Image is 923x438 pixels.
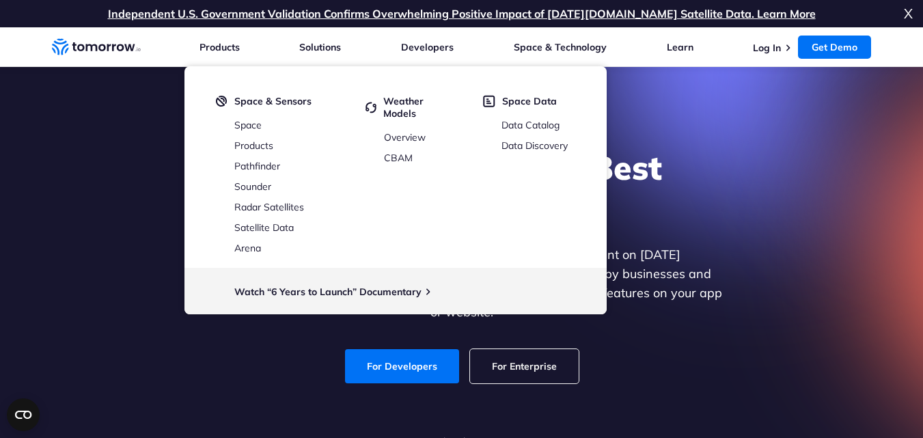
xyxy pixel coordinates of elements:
[234,201,304,213] a: Radar Satellites
[401,41,454,53] a: Developers
[667,41,693,53] a: Learn
[798,36,871,59] a: Get Demo
[299,41,341,53] a: Solutions
[199,41,240,53] a: Products
[383,95,458,120] span: Weather Models
[216,95,228,107] img: satelight.svg
[501,139,568,152] a: Data Discovery
[366,95,376,120] img: cycled.svg
[514,41,607,53] a: Space & Technology
[234,180,271,193] a: Sounder
[234,139,273,152] a: Products
[7,398,40,431] button: Open CMP widget
[470,349,579,383] a: For Enterprise
[483,95,495,107] img: space-data.svg
[501,119,560,131] a: Data Catalog
[345,349,459,383] a: For Developers
[502,95,557,107] span: Space Data
[384,131,426,143] a: Overview
[384,152,413,164] a: CBAM
[108,7,816,20] a: Independent U.S. Government Validation Confirms Overwhelming Positive Impact of [DATE][DOMAIN_NAM...
[234,95,312,107] span: Space & Sensors
[234,119,262,131] a: Space
[234,160,280,172] a: Pathfinder
[234,286,422,298] a: Watch “6 Years to Launch” Documentary
[52,37,141,57] a: Home link
[753,42,781,54] a: Log In
[234,242,261,254] a: Arena
[234,221,294,234] a: Satellite Data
